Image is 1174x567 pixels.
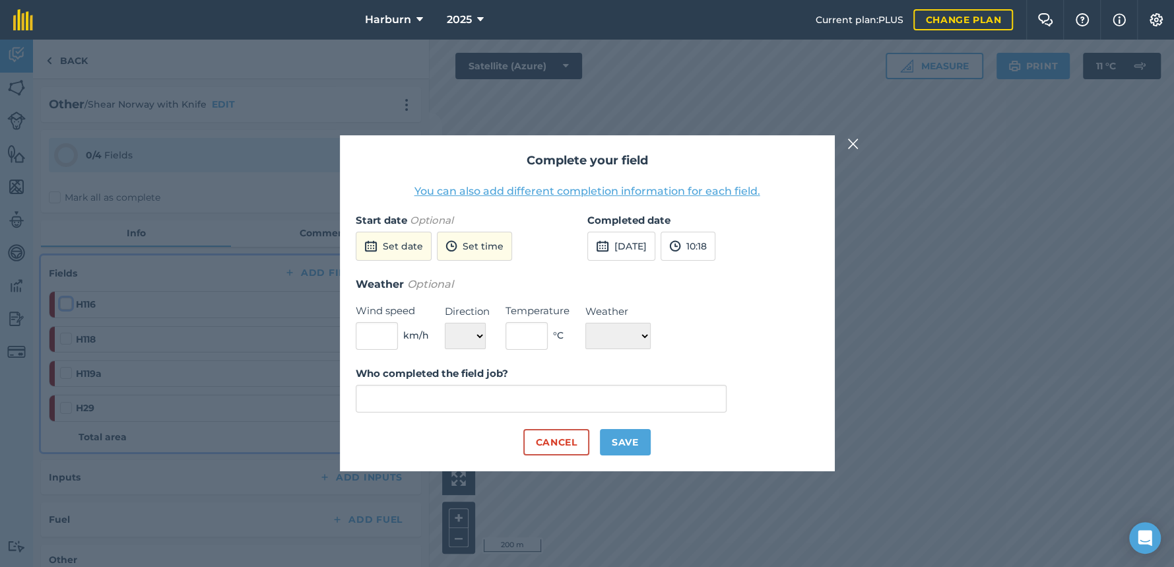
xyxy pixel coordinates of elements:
button: You can also add different completion information for each field. [414,183,760,199]
span: Harburn [365,12,411,28]
label: Direction [445,304,490,319]
strong: Who completed the field job? [356,367,508,380]
button: [DATE] [587,232,655,261]
strong: Start date [356,214,407,226]
h2: Complete your field [356,151,819,170]
span: Current plan : PLUS [815,13,903,27]
label: Temperature [505,303,570,319]
button: Set time [437,232,512,261]
img: fieldmargin Logo [13,9,33,30]
img: svg+xml;base64,PD94bWwgdmVyc2lvbj0iMS4wIiBlbmNvZGluZz0idXRmLTgiPz4KPCEtLSBHZW5lcmF0b3I6IEFkb2JlIE... [364,238,377,254]
button: Set date [356,232,432,261]
span: 2025 [447,12,472,28]
img: svg+xml;base64,PD94bWwgdmVyc2lvbj0iMS4wIiBlbmNvZGluZz0idXRmLTgiPz4KPCEtLSBHZW5lcmF0b3I6IEFkb2JlIE... [669,238,681,254]
span: ° C [553,328,564,343]
button: Cancel [523,429,589,455]
button: 10:18 [661,232,715,261]
em: Optional [410,214,453,226]
label: Wind speed [356,303,429,319]
span: km/h [403,328,429,343]
img: Two speech bubbles overlapping with the left bubble in the forefront [1037,13,1053,26]
img: svg+xml;base64,PD94bWwgdmVyc2lvbj0iMS4wIiBlbmNvZGluZz0idXRmLTgiPz4KPCEtLSBHZW5lcmF0b3I6IEFkb2JlIE... [596,238,609,254]
img: svg+xml;base64,PD94bWwgdmVyc2lvbj0iMS4wIiBlbmNvZGluZz0idXRmLTgiPz4KPCEtLSBHZW5lcmF0b3I6IEFkb2JlIE... [445,238,457,254]
img: svg+xml;base64,PHN2ZyB4bWxucz0iaHR0cDovL3d3dy53My5vcmcvMjAwMC9zdmciIHdpZHRoPSIyMiIgaGVpZ2h0PSIzMC... [847,136,859,152]
img: A question mark icon [1074,13,1090,26]
h3: Weather [356,276,819,293]
em: Optional [407,278,453,290]
label: Weather [585,304,651,319]
img: svg+xml;base64,PHN2ZyB4bWxucz0iaHR0cDovL3d3dy53My5vcmcvMjAwMC9zdmciIHdpZHRoPSIxNyIgaGVpZ2h0PSIxNy... [1113,12,1126,28]
button: Save [600,429,651,455]
div: Open Intercom Messenger [1129,522,1161,554]
img: A cog icon [1148,13,1164,26]
a: Change plan [913,9,1013,30]
strong: Completed date [587,214,670,226]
